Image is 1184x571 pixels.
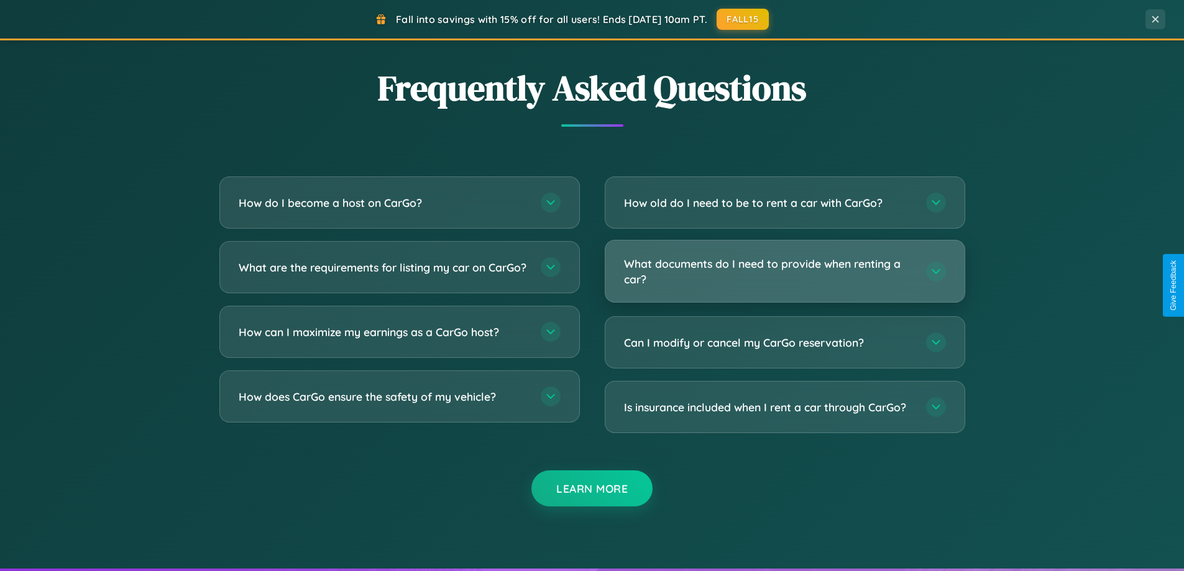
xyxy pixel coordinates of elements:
h3: How old do I need to be to rent a car with CarGo? [624,195,914,211]
span: Fall into savings with 15% off for all users! Ends [DATE] 10am PT. [396,13,707,25]
div: Give Feedback [1169,260,1178,311]
h3: Is insurance included when I rent a car through CarGo? [624,400,914,415]
h2: Frequently Asked Questions [219,64,965,112]
h3: How do I become a host on CarGo? [239,195,528,211]
button: Learn More [531,470,653,506]
h3: What documents do I need to provide when renting a car? [624,256,914,286]
h3: How can I maximize my earnings as a CarGo host? [239,324,528,340]
h3: How does CarGo ensure the safety of my vehicle? [239,389,528,404]
h3: What are the requirements for listing my car on CarGo? [239,260,528,275]
h3: Can I modify or cancel my CarGo reservation? [624,335,914,350]
button: FALL15 [717,9,769,30]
